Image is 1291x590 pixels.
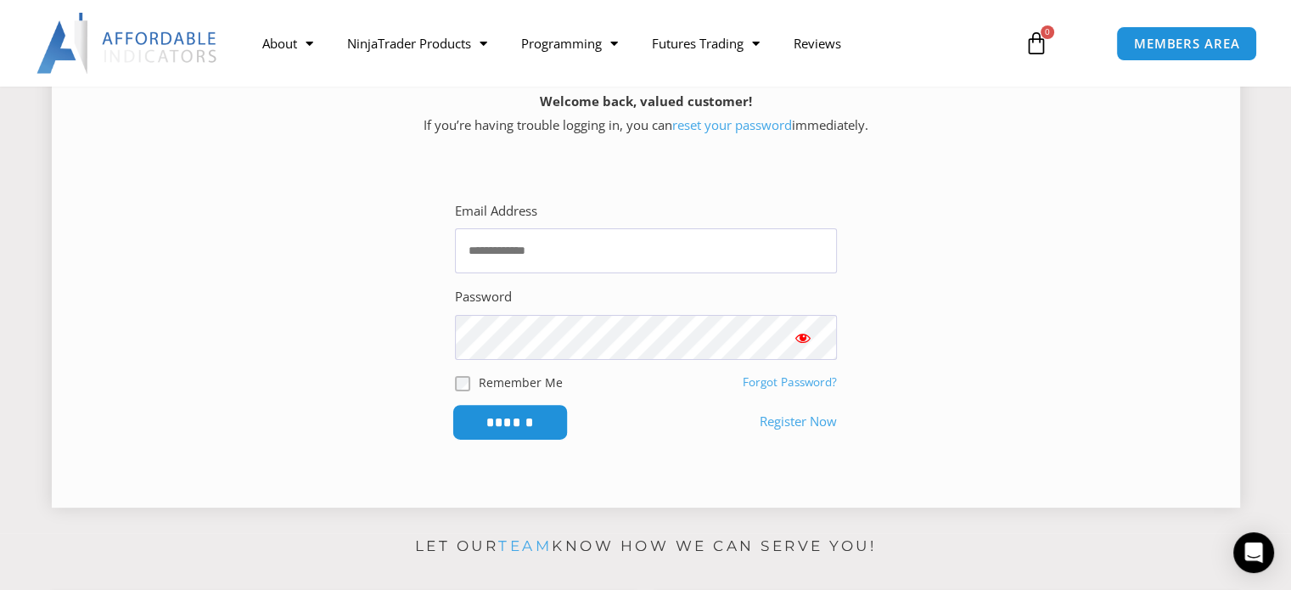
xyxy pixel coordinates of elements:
[245,24,330,63] a: About
[36,13,219,74] img: LogoAI | Affordable Indicators – NinjaTrader
[1134,37,1240,50] span: MEMBERS AREA
[52,533,1240,560] p: Let our know how we can serve you!
[777,24,858,63] a: Reviews
[498,537,552,554] a: team
[245,24,1008,63] nav: Menu
[1041,25,1054,39] span: 0
[330,24,504,63] a: NinjaTrader Products
[1116,26,1258,61] a: MEMBERS AREA
[743,374,837,390] a: Forgot Password?
[760,410,837,434] a: Register Now
[672,116,792,133] a: reset your password
[540,93,752,110] strong: Welcome back, valued customer!
[81,90,1210,138] p: If you’re having trouble logging in, you can immediately.
[455,199,537,223] label: Email Address
[455,285,512,309] label: Password
[999,19,1074,68] a: 0
[479,374,563,391] label: Remember Me
[635,24,777,63] a: Futures Trading
[769,315,837,360] button: Show password
[504,24,635,63] a: Programming
[1233,532,1274,573] div: Open Intercom Messenger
